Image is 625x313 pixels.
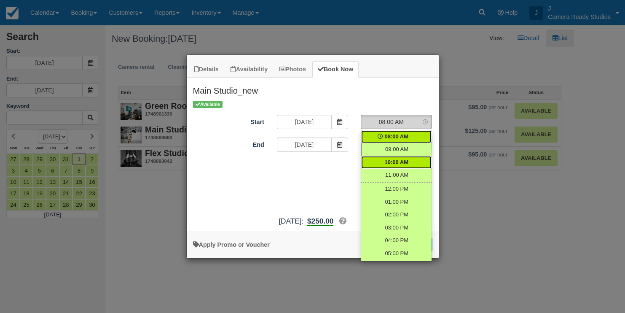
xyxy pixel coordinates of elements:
label: Start [187,115,271,127]
span: Available [193,101,223,108]
div: [DATE]: [187,216,439,227]
a: Details [189,61,224,78]
h2: Main Studio_new [187,78,439,100]
a: Book Now [312,61,359,78]
div: Item Modal [187,78,439,227]
span: 02:00 PM [385,211,408,219]
span: 12:00 PM [385,185,408,193]
span: 08:00 AM [384,133,408,141]
span: 11:00 AM [385,171,408,179]
span: 05:00 PM [385,250,408,258]
span: 03:00 PM [385,224,408,232]
span: 01:00 PM [385,198,408,206]
span: $250.00 [307,217,333,225]
span: 04:00 PM [385,237,408,245]
a: Photos [274,61,311,78]
span: 10:00 AM [384,159,408,167]
a: Apply Voucher [193,241,270,248]
label: End [187,138,271,149]
a: Availability [225,61,273,78]
span: 08:00 AM [361,118,421,126]
span: 09:00 AM [385,146,408,154]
